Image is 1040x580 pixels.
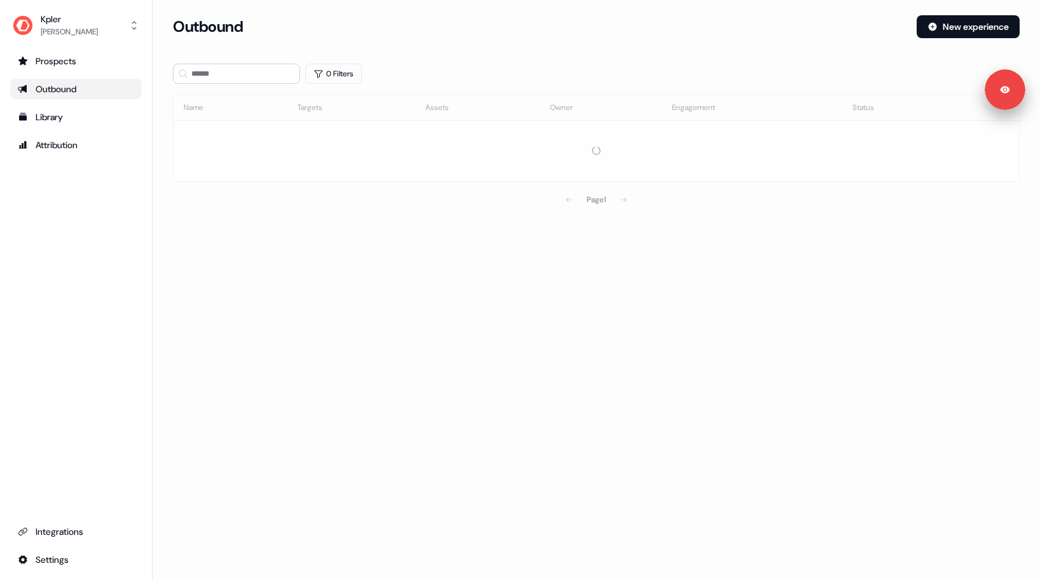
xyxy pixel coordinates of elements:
[41,13,98,25] div: Kpler
[41,25,98,38] div: [PERSON_NAME]
[10,135,142,155] a: Go to attribution
[18,553,134,566] div: Settings
[917,15,1020,38] button: New experience
[10,107,142,127] a: Go to templates
[305,64,362,84] button: 0 Filters
[10,549,142,570] a: Go to integrations
[18,55,134,67] div: Prospects
[18,83,134,95] div: Outbound
[173,17,243,36] h3: Outbound
[10,79,142,99] a: Go to outbound experience
[18,525,134,538] div: Integrations
[18,139,134,151] div: Attribution
[18,111,134,123] div: Library
[10,521,142,542] a: Go to integrations
[10,10,142,41] button: Kpler[PERSON_NAME]
[10,51,142,71] a: Go to prospects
